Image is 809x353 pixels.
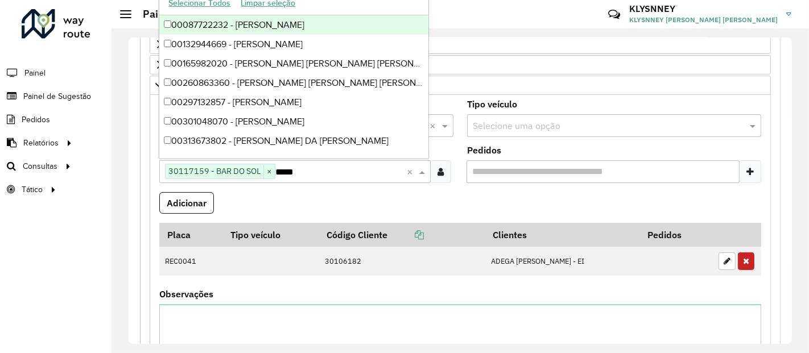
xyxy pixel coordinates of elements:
[263,165,275,178] span: ×
[387,229,424,240] a: Copiar
[159,131,428,151] div: 00313673802 - [PERSON_NAME] DA [PERSON_NAME]
[159,54,428,73] div: 00165982020 - [PERSON_NAME] [PERSON_NAME] [PERSON_NAME]
[150,35,771,54] a: Priorizar Cliente - Não podem ficar no buffer
[23,137,59,149] span: Relatórios
[602,2,626,27] a: Contato Rápido
[159,192,214,214] button: Adicionar
[319,247,485,276] td: 30106182
[159,223,222,247] th: Placa
[22,114,50,126] span: Pedidos
[150,55,771,74] a: Preservar Cliente - Devem ficar no buffer, não roteirizar
[629,15,778,25] span: KLYSNNEY [PERSON_NAME] [PERSON_NAME]
[131,8,305,20] h2: Painel de Sugestão - Criar registro
[319,223,485,247] th: Código Cliente
[159,112,428,131] div: 00301048070 - [PERSON_NAME]
[639,223,713,247] th: Pedidos
[467,97,517,111] label: Tipo veículo
[485,223,639,247] th: Clientes
[407,165,416,178] span: Clear all
[23,90,91,102] span: Painel de Sugestão
[485,247,639,276] td: ADEGA [PERSON_NAME] - EI
[222,223,319,247] th: Tipo veículo
[159,93,428,112] div: 00297132857 - [PERSON_NAME]
[22,184,43,196] span: Tático
[23,160,57,172] span: Consultas
[159,287,213,301] label: Observações
[159,151,428,170] div: 00389038733 - [PERSON_NAME]
[159,15,428,35] div: 00087722232 - [PERSON_NAME]
[166,164,263,178] span: 30117159 - BAR DO SOL
[467,143,501,157] label: Pedidos
[629,3,778,14] h3: KLYSNNEY
[150,76,771,95] a: Cliente para Recarga
[430,119,439,132] span: Clear all
[159,247,222,276] td: REC0041
[159,35,428,54] div: 00132944669 - [PERSON_NAME]
[159,73,428,93] div: 00260863360 - [PERSON_NAME] [PERSON_NAME] [PERSON_NAME]
[24,67,46,79] span: Painel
